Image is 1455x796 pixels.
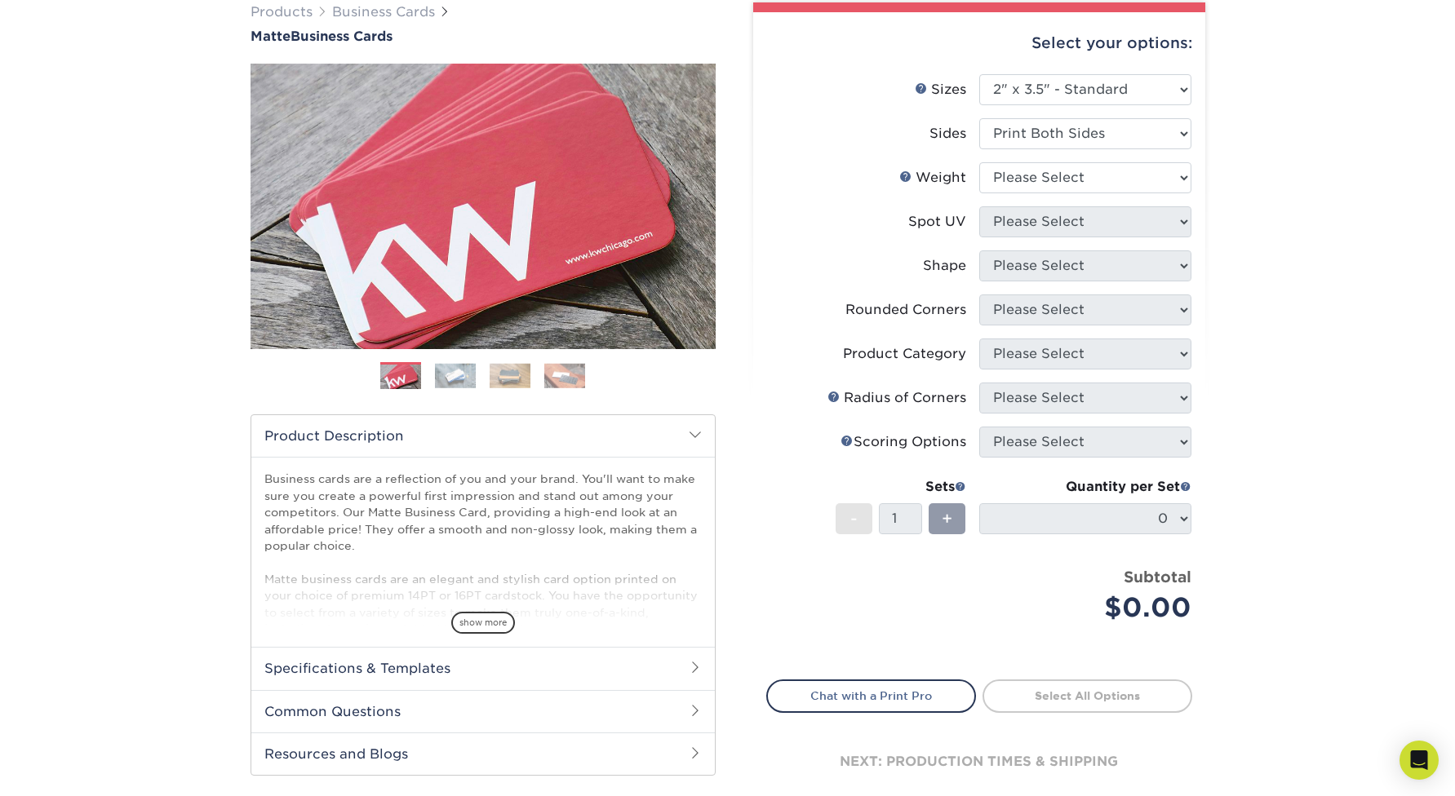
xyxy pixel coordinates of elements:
div: Open Intercom Messenger [1400,741,1439,780]
div: Sets [836,477,966,497]
div: $0.00 [991,588,1191,627]
a: MatteBusiness Cards [251,29,716,44]
div: Scoring Options [841,432,966,452]
p: Business cards are a reflection of you and your brand. You'll want to make sure you create a powe... [264,471,702,703]
h2: Specifications & Templates [251,647,715,689]
div: Quantity per Set [979,477,1191,497]
div: Shape [923,256,966,276]
h2: Product Description [251,415,715,457]
img: Business Cards 03 [490,363,530,388]
span: + [942,506,952,531]
div: Spot UV [908,212,966,232]
strong: Subtotal [1124,568,1191,586]
div: Product Category [843,344,966,364]
img: Business Cards 04 [544,363,585,388]
img: Business Cards 01 [380,356,421,397]
span: Matte [251,29,291,44]
div: Radius of Corners [827,388,966,408]
span: show more [451,612,515,634]
h1: Business Cards [251,29,716,44]
a: Select All Options [983,679,1192,712]
a: Chat with a Print Pro [766,679,976,712]
h2: Resources and Blogs [251,732,715,775]
div: Select your options: [766,12,1192,74]
div: Weight [899,168,966,188]
img: Business Cards 02 [435,363,476,388]
a: Business Cards [332,4,435,20]
div: Rounded Corners [845,300,966,320]
div: Sizes [915,80,966,99]
a: Products [251,4,313,20]
div: Sides [929,124,966,144]
span: - [850,506,858,531]
h2: Common Questions [251,690,715,732]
